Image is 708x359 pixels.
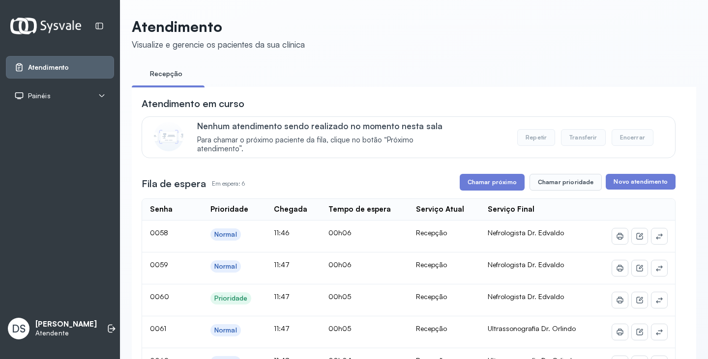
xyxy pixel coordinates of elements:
p: Atendimento [132,18,305,35]
span: 0060 [150,292,169,301]
div: Prioridade [214,294,247,303]
span: 00h05 [328,292,351,301]
h3: Atendimento em curso [142,97,244,110]
p: Nenhum atendimento sendo realizado no momento nesta sala [197,121,457,131]
div: Senha [150,205,173,214]
span: Nefrologista Dr. Edvaldo [488,260,564,269]
img: Logotipo do estabelecimento [10,18,81,34]
div: Prioridade [210,205,248,214]
button: Transferir [561,129,606,146]
span: Nefrologista Dr. Edvaldo [488,292,564,301]
div: Serviço Final [488,205,534,214]
span: 0061 [150,324,166,332]
p: [PERSON_NAME] [35,320,97,329]
a: Atendimento [14,62,106,72]
span: 11:47 [274,260,290,269]
div: Chegada [274,205,307,214]
div: Recepção [416,228,472,237]
div: Visualize e gerencie os pacientes da sua clínica [132,39,305,50]
span: 11:47 [274,324,290,332]
div: Normal [214,326,237,334]
div: Recepção [416,292,472,301]
span: 11:46 [274,228,290,237]
span: 00h06 [328,260,352,269]
span: 00h05 [328,324,351,332]
div: Recepção [416,324,472,333]
h3: Fila de espera [142,177,206,191]
span: Nefrologista Dr. Edvaldo [488,228,564,237]
p: Atendente [35,329,97,337]
span: 0059 [150,260,168,269]
button: Encerrar [612,129,653,146]
div: Serviço Atual [416,205,464,214]
button: Chamar prioridade [530,174,602,191]
span: Para chamar o próximo paciente da fila, clique no botão “Próximo atendimento”. [197,136,457,154]
button: Chamar próximo [460,174,525,191]
div: Normal [214,230,237,239]
div: Normal [214,262,237,271]
span: 0058 [150,228,168,237]
p: Em espera: 6 [212,177,245,191]
button: Novo atendimento [606,174,675,190]
div: Recepção [416,260,472,269]
span: 00h06 [328,228,352,237]
a: Recepção [132,66,201,82]
div: Tempo de espera [328,205,391,214]
span: Ultrassonografia Dr. Orlindo [488,324,576,332]
span: Painéis [28,92,51,100]
span: 11:47 [274,292,290,301]
button: Repetir [517,129,555,146]
span: Atendimento [28,63,69,72]
img: Imagem de CalloutCard [154,122,183,151]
